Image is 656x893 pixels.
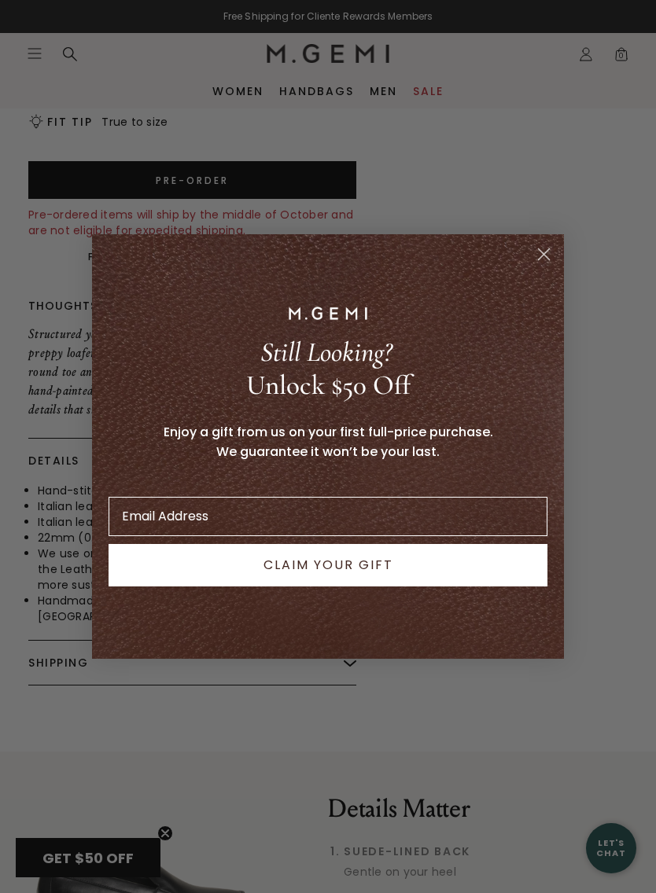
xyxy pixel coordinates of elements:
[260,336,392,369] span: Still Looking?
[530,241,558,268] button: Close dialog
[109,544,547,586] button: CLAIM YOUR GIFT
[289,307,367,319] img: M.GEMI
[246,369,411,402] span: Unlock $50 Off
[109,497,547,536] input: Email Address
[164,423,493,461] span: Enjoy a gift from us on your first full-price purchase. We guarantee it won’t be your last.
